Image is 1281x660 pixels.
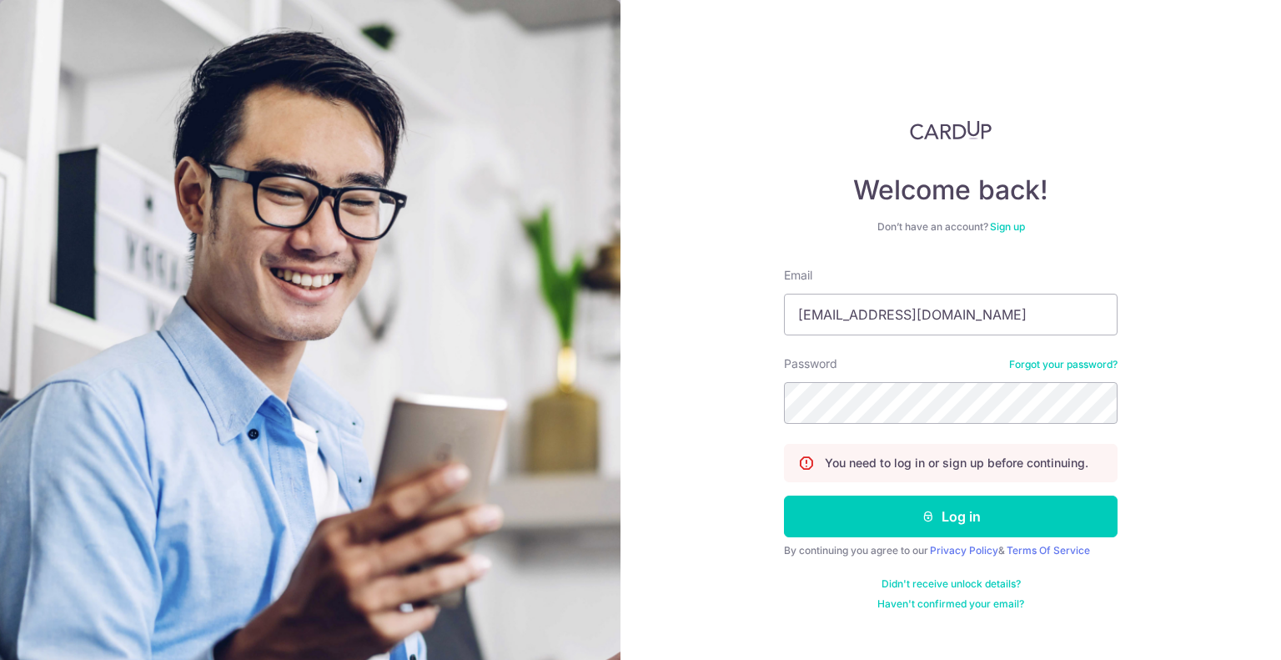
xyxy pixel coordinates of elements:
[784,267,812,284] label: Email
[930,544,998,557] a: Privacy Policy
[784,496,1118,537] button: Log in
[1009,358,1118,371] a: Forgot your password?
[877,597,1024,611] a: Haven't confirmed your email?
[825,455,1088,471] p: You need to log in or sign up before continuing.
[910,120,992,140] img: CardUp Logo
[784,174,1118,207] h4: Welcome back!
[784,355,837,372] label: Password
[784,544,1118,557] div: By continuing you agree to our &
[784,220,1118,234] div: Don’t have an account?
[990,220,1025,233] a: Sign up
[784,294,1118,335] input: Enter your Email
[882,577,1021,591] a: Didn't receive unlock details?
[1007,544,1090,557] a: Terms Of Service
